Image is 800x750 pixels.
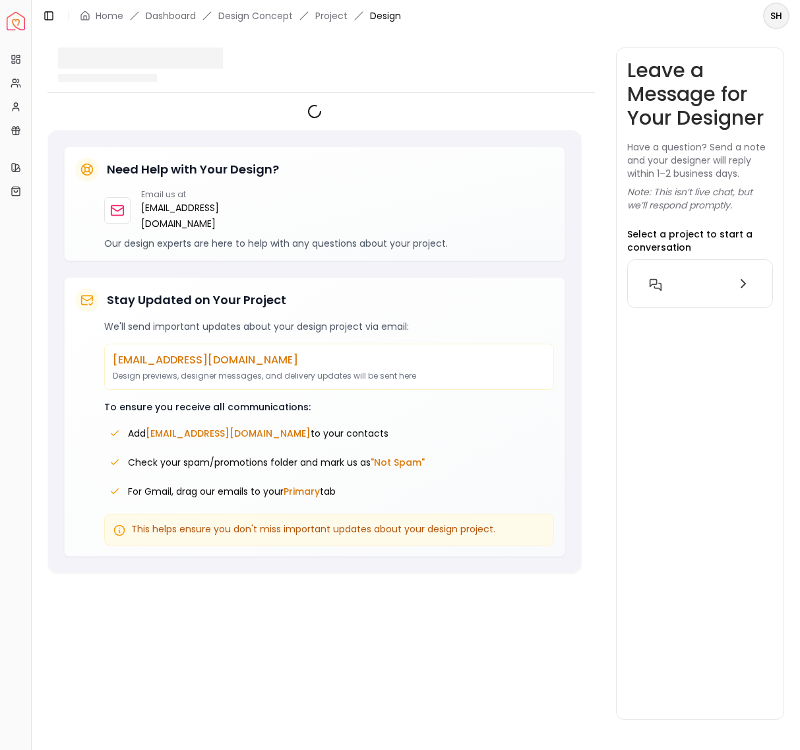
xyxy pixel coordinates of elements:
[80,9,401,22] nav: breadcrumb
[627,185,773,212] p: Note: This isn’t live chat, but we’ll respond promptly.
[763,3,789,29] button: SH
[371,456,425,469] span: "Not Spam"
[146,9,196,22] a: Dashboard
[128,485,336,498] span: For Gmail, drag our emails to your tab
[315,9,348,22] a: Project
[284,485,320,498] span: Primary
[370,9,401,22] span: Design
[128,456,425,469] span: Check your spam/promotions folder and mark us as
[627,141,773,180] p: Have a question? Send a note and your designer will reply within 1–2 business days.
[104,237,554,250] p: Our design experts are here to help with any questions about your project.
[113,371,545,381] p: Design previews, designer messages, and delivery updates will be sent here
[104,400,554,414] p: To ensure you receive all communications:
[141,189,219,200] p: Email us at
[128,427,388,440] span: Add to your contacts
[7,12,25,30] a: Spacejoy
[131,522,495,536] span: This helps ensure you don't miss important updates about your design project.
[7,12,25,30] img: Spacejoy Logo
[113,352,545,368] p: [EMAIL_ADDRESS][DOMAIN_NAME]
[146,427,311,440] span: [EMAIL_ADDRESS][DOMAIN_NAME]
[764,4,788,28] span: SH
[627,59,773,130] h3: Leave a Message for Your Designer
[107,160,279,179] h5: Need Help with Your Design?
[96,9,123,22] a: Home
[107,291,286,309] h5: Stay Updated on Your Project
[104,320,554,333] p: We'll send important updates about your design project via email:
[141,200,219,232] a: [EMAIL_ADDRESS][DOMAIN_NAME]
[627,228,773,254] p: Select a project to start a conversation
[218,9,293,22] li: Design Concept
